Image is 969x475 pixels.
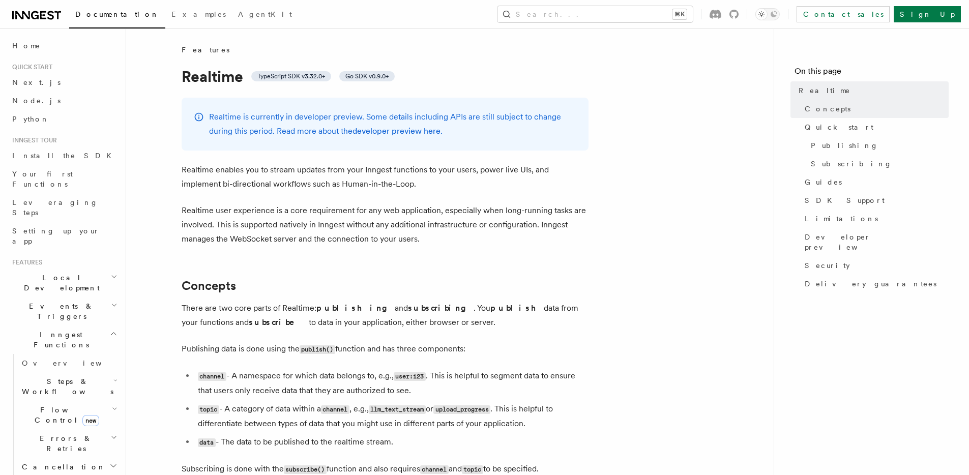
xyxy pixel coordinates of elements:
[18,372,120,401] button: Steps & Workflows
[321,405,349,414] code: channel
[8,301,111,321] span: Events & Triggers
[316,303,395,313] strong: publishing
[8,330,110,350] span: Inngest Functions
[801,210,949,228] a: Limitations
[12,97,61,105] span: Node.js
[805,122,873,132] span: Quick start
[18,354,120,372] a: Overview
[18,462,106,472] span: Cancellation
[8,297,120,325] button: Events & Triggers
[801,256,949,275] a: Security
[198,372,226,381] code: channel
[801,228,949,256] a: Developer preview
[801,275,949,293] a: Delivery guarantees
[195,435,589,450] li: - The data to be published to the realtime stream.
[8,258,42,266] span: Features
[801,100,949,118] a: Concepts
[198,438,216,447] code: data
[18,429,120,458] button: Errors & Retries
[195,369,589,398] li: - A namespace for which data belongs to, e.g., . This is helpful to segment data to ensure that u...
[799,85,850,96] span: Realtime
[18,405,112,425] span: Flow Control
[805,177,842,187] span: Guides
[8,136,57,144] span: Inngest tour
[345,72,389,80] span: Go SDK v0.9.0+
[805,195,885,205] span: SDK Support
[353,126,441,136] a: developer preview here
[805,279,936,289] span: Delivery guarantees
[12,78,61,86] span: Next.js
[8,269,120,297] button: Local Development
[805,214,878,224] span: Limitations
[8,193,120,222] a: Leveraging Steps
[182,163,589,191] p: Realtime enables you to stream updates from your Inngest functions to your users, power live UIs,...
[811,140,878,151] span: Publishing
[8,222,120,250] a: Setting up your app
[18,376,113,397] span: Steps & Workflows
[12,170,73,188] span: Your first Functions
[165,3,232,27] a: Examples
[18,401,120,429] button: Flow Controlnew
[801,173,949,191] a: Guides
[490,303,544,313] strong: publish
[12,41,41,51] span: Home
[182,301,589,330] p: There are two core parts of Realtime: and . You data from your functions and to data in your appl...
[805,260,850,271] span: Security
[8,92,120,110] a: Node.js
[238,10,292,18] span: AgentKit
[75,10,159,18] span: Documentation
[182,203,589,246] p: Realtime user experience is a core requirement for any web application, especially when long-runn...
[8,165,120,193] a: Your first Functions
[182,279,236,293] a: Concepts
[8,73,120,92] a: Next.js
[795,81,949,100] a: Realtime
[894,6,961,22] a: Sign Up
[420,465,449,474] code: channel
[8,37,120,55] a: Home
[795,65,949,81] h4: On this page
[171,10,226,18] span: Examples
[433,405,490,414] code: upload_progress
[182,45,229,55] span: Features
[182,342,589,357] p: Publishing data is done using the function and has three components:
[408,303,474,313] strong: subscribing
[257,72,325,80] span: TypeScript SDK v3.32.0+
[249,317,309,327] strong: subscribe
[672,9,687,19] kbd: ⌘K
[8,325,120,354] button: Inngest Functions
[497,6,693,22] button: Search...⌘K
[807,136,949,155] a: Publishing
[12,198,98,217] span: Leveraging Steps
[284,465,327,474] code: subscribe()
[8,63,52,71] span: Quick start
[18,433,110,454] span: Errors & Retries
[8,110,120,128] a: Python
[801,191,949,210] a: SDK Support
[755,8,780,20] button: Toggle dark mode
[300,345,335,354] code: publish()
[805,232,949,252] span: Developer preview
[182,67,589,85] h1: Realtime
[394,372,426,381] code: user:123
[195,402,589,431] li: - A category of data within a , e.g., or . This is helpful to differentiate between types of data...
[462,465,483,474] code: topic
[801,118,949,136] a: Quick start
[12,152,118,160] span: Install the SDK
[82,415,99,426] span: new
[8,273,111,293] span: Local Development
[805,104,850,114] span: Concepts
[797,6,890,22] a: Contact sales
[369,405,426,414] code: llm_text_stream
[8,146,120,165] a: Install the SDK
[198,405,219,414] code: topic
[811,159,892,169] span: Subscribing
[69,3,165,28] a: Documentation
[232,3,298,27] a: AgentKit
[807,155,949,173] a: Subscribing
[209,110,576,138] p: Realtime is currently in developer preview. Some details including APIs are still subject to chan...
[12,115,49,123] span: Python
[22,359,127,367] span: Overview
[12,227,100,245] span: Setting up your app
